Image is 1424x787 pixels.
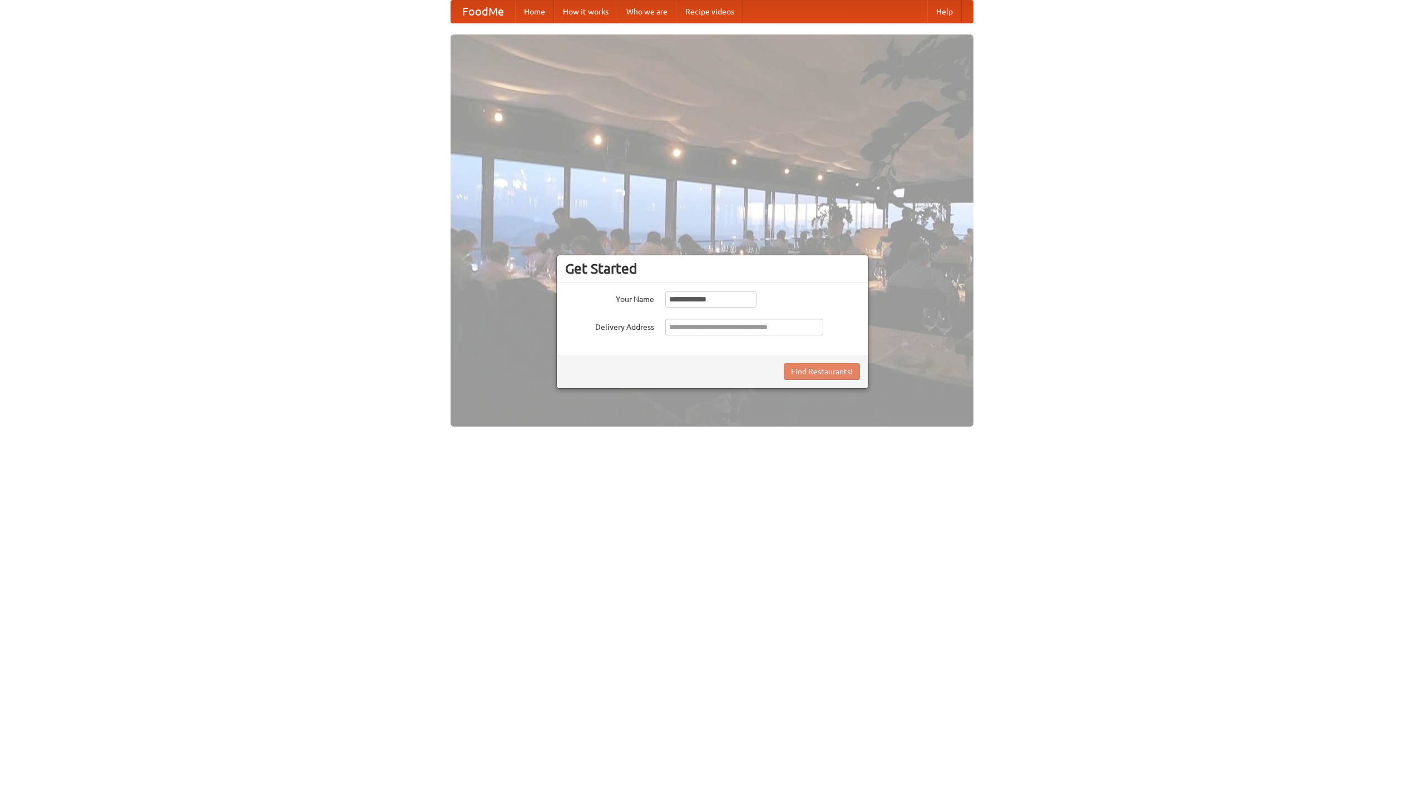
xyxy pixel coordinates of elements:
h3: Get Started [565,260,860,277]
a: Who we are [617,1,676,23]
a: How it works [554,1,617,23]
label: Delivery Address [565,319,654,333]
a: Home [515,1,554,23]
button: Find Restaurants! [784,363,860,380]
a: FoodMe [451,1,515,23]
label: Your Name [565,291,654,305]
a: Recipe videos [676,1,743,23]
a: Help [927,1,962,23]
